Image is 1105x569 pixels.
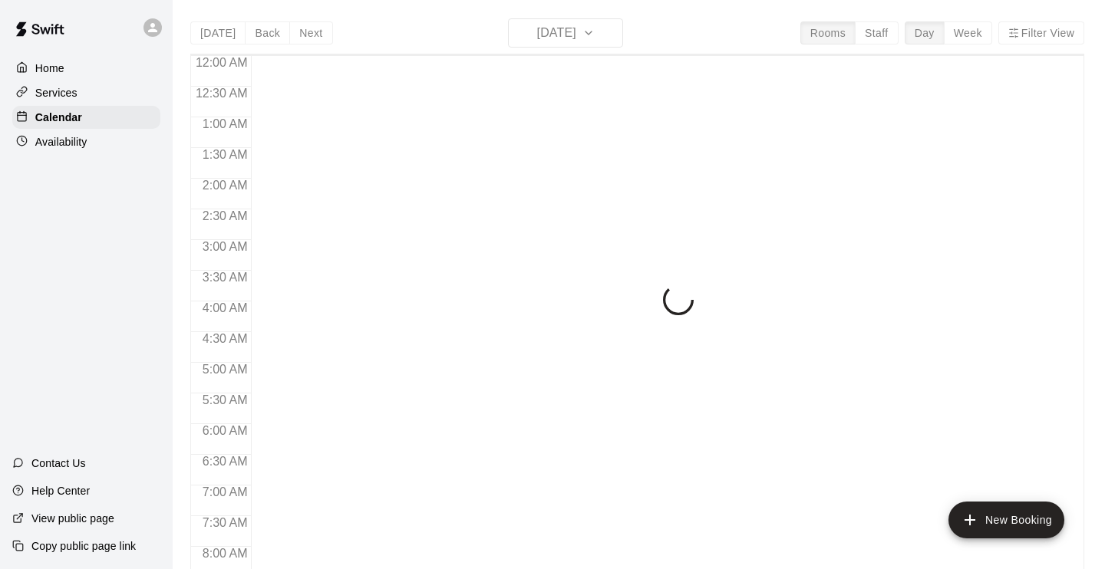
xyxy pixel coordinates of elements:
[31,538,136,554] p: Copy public page link
[199,117,252,130] span: 1:00 AM
[35,85,78,100] p: Services
[199,332,252,345] span: 4:30 AM
[199,209,252,222] span: 2:30 AM
[31,511,114,526] p: View public page
[199,301,252,314] span: 4:00 AM
[199,547,252,560] span: 8:00 AM
[199,424,252,437] span: 6:00 AM
[35,61,64,76] p: Home
[199,271,252,284] span: 3:30 AM
[199,240,252,253] span: 3:00 AM
[12,57,160,80] a: Home
[199,516,252,529] span: 7:30 AM
[199,179,252,192] span: 2:00 AM
[31,483,90,498] p: Help Center
[12,106,160,129] a: Calendar
[199,485,252,498] span: 7:00 AM
[31,456,86,471] p: Contact Us
[192,87,252,100] span: 12:30 AM
[199,455,252,468] span: 6:30 AM
[12,130,160,153] a: Availability
[192,56,252,69] span: 12:00 AM
[12,81,160,104] a: Services
[35,110,82,125] p: Calendar
[199,393,252,406] span: 5:30 AM
[199,148,252,161] span: 1:30 AM
[35,134,87,150] p: Availability
[199,363,252,376] span: 5:00 AM
[948,502,1064,538] button: add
